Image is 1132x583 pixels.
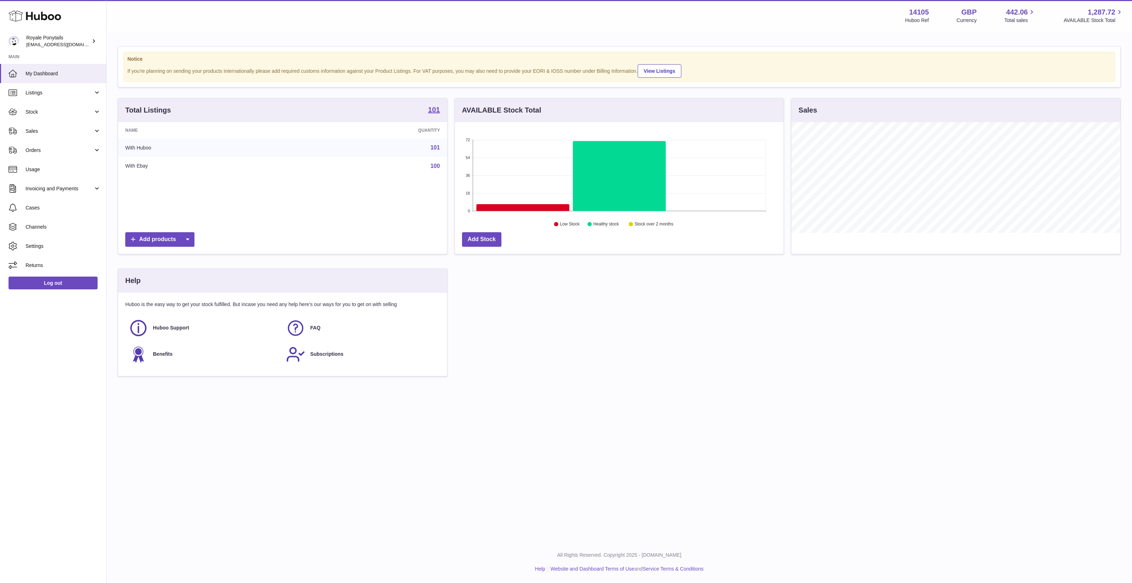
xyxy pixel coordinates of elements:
strong: 101 [428,106,440,113]
a: 101 [428,106,440,115]
a: 100 [430,163,440,169]
strong: 14105 [909,7,929,17]
span: My Dashboard [26,70,101,77]
a: Subscriptions [286,345,436,364]
a: 101 [430,145,440,151]
span: Listings [26,89,93,96]
a: Benefits [129,345,279,364]
span: Huboo Support [153,325,189,331]
text: 36 [466,173,470,178]
span: [EMAIL_ADDRESS][DOMAIN_NAME] [26,42,104,47]
span: Returns [26,262,101,269]
span: Total sales [1004,17,1036,24]
span: Invoicing and Payments [26,185,93,192]
a: 442.06 Total sales [1004,7,1036,24]
a: Huboo Support [129,318,279,338]
img: internalAdmin-14105@internal.huboo.com [9,36,19,47]
text: 0 [468,209,470,213]
span: Cases [26,205,101,211]
th: Name [118,122,292,138]
text: Healthy stock [593,222,619,227]
text: Low Stock [560,222,580,227]
h3: Sales [798,105,817,115]
span: Channels [26,224,101,230]
text: 54 [466,156,470,160]
h3: AVAILABLE Stock Total [462,105,541,115]
span: FAQ [310,325,320,331]
span: Sales [26,128,93,135]
th: Quantity [292,122,447,138]
td: With Huboo [118,138,292,157]
p: All Rights Reserved. Copyright 2025 - [DOMAIN_NAME] [112,552,1126,559]
span: Usage [26,166,101,173]
strong: Notice [127,56,1111,62]
h3: Help [125,276,141,285]
li: and [548,566,703,572]
a: FAQ [286,318,436,338]
text: 72 [466,138,470,142]
a: View Listings [638,64,681,78]
a: Website and Dashboard Terms of Use [550,566,634,572]
a: Service Terms & Conditions [643,566,704,572]
span: Benefits [153,351,172,358]
a: 1,287.72 AVAILABLE Stock Total [1064,7,1123,24]
div: Currency [957,17,977,24]
text: Stock over 2 months [634,222,673,227]
span: Stock [26,109,93,115]
a: Add products [125,232,194,247]
div: Huboo Ref [905,17,929,24]
h3: Total Listings [125,105,171,115]
span: Subscriptions [310,351,343,358]
a: Help [535,566,545,572]
span: Settings [26,243,101,250]
div: Royale Ponytails [26,34,90,48]
a: Log out [9,277,98,289]
span: 442.06 [1006,7,1028,17]
a: Add Stock [462,232,501,247]
span: Orders [26,147,93,154]
span: 1,287.72 [1088,7,1115,17]
p: Huboo is the easy way to get your stock fulfilled. But incase you need any help here's our ways f... [125,301,440,308]
span: AVAILABLE Stock Total [1064,17,1123,24]
td: With Ebay [118,157,292,175]
div: If you're planning on sending your products internationally please add required customs informati... [127,63,1111,78]
strong: GBP [961,7,977,17]
text: 18 [466,191,470,195]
